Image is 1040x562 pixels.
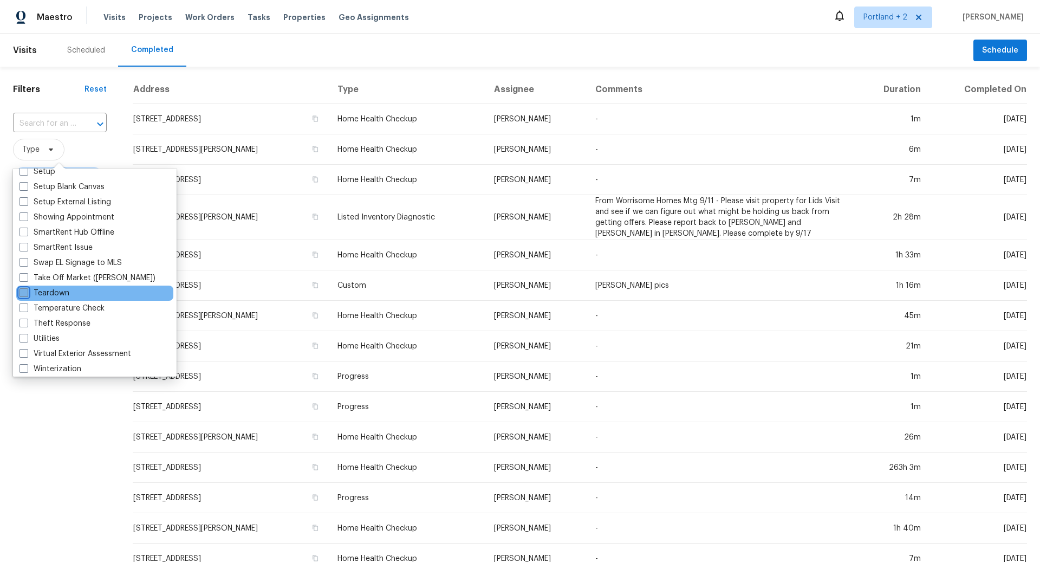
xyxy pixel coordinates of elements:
[587,270,855,301] td: [PERSON_NAME] pics
[329,331,485,361] td: Home Health Checkup
[19,166,55,177] label: Setup
[929,104,1027,134] td: [DATE]
[13,115,76,132] input: Search for an address...
[485,513,587,544] td: [PERSON_NAME]
[310,493,320,502] button: Copy Address
[485,270,587,301] td: [PERSON_NAME]
[310,280,320,290] button: Copy Address
[485,453,587,483] td: [PERSON_NAME]
[855,331,929,361] td: 21m
[22,144,40,155] span: Type
[855,422,929,453] td: 26m
[929,270,1027,301] td: [DATE]
[133,422,329,453] td: [STREET_ADDRESS][PERSON_NAME]
[133,331,329,361] td: [STREET_ADDRESS]
[133,104,329,134] td: [STREET_ADDRESS]
[133,513,329,544] td: [STREET_ADDRESS][PERSON_NAME]
[587,513,855,544] td: -
[139,12,172,23] span: Projects
[982,44,1018,57] span: Schedule
[929,331,1027,361] td: [DATE]
[329,240,485,270] td: Home Health Checkup
[855,240,929,270] td: 1h 33m
[587,134,855,165] td: -
[133,361,329,392] td: [STREET_ADDRESS]
[283,12,326,23] span: Properties
[929,361,1027,392] td: [DATE]
[19,227,114,238] label: SmartRent Hub Offline
[329,165,485,195] td: Home Health Checkup
[863,12,907,23] span: Portland + 2
[13,84,84,95] h1: Filters
[131,44,173,55] div: Completed
[310,175,320,184] button: Copy Address
[929,75,1027,104] th: Completed On
[329,195,485,240] td: Listed Inventory Diagnostic
[248,14,270,21] span: Tasks
[855,165,929,195] td: 7m
[310,212,320,222] button: Copy Address
[329,301,485,331] td: Home Health Checkup
[485,240,587,270] td: [PERSON_NAME]
[19,333,60,344] label: Utilities
[929,392,1027,422] td: [DATE]
[855,134,929,165] td: 6m
[133,270,329,301] td: [STREET_ADDRESS]
[310,144,320,154] button: Copy Address
[855,513,929,544] td: 1h 40m
[310,371,320,381] button: Copy Address
[855,75,929,104] th: Duration
[929,240,1027,270] td: [DATE]
[37,12,73,23] span: Maestro
[310,523,320,533] button: Copy Address
[855,361,929,392] td: 1m
[329,392,485,422] td: Progress
[93,117,108,132] button: Open
[19,348,131,359] label: Virtual Exterior Assessment
[958,12,1024,23] span: [PERSON_NAME]
[587,361,855,392] td: -
[19,242,93,253] label: SmartRent Issue
[133,483,329,513] td: [STREET_ADDRESS]
[485,331,587,361] td: [PERSON_NAME]
[310,402,320,411] button: Copy Address
[485,483,587,513] td: [PERSON_NAME]
[329,270,485,301] td: Custom
[329,104,485,134] td: Home Health Checkup
[329,422,485,453] td: Home Health Checkup
[13,38,37,62] span: Visits
[855,104,929,134] td: 1m
[19,318,90,329] label: Theft Response
[310,250,320,260] button: Copy Address
[587,165,855,195] td: -
[310,114,320,124] button: Copy Address
[485,392,587,422] td: [PERSON_NAME]
[103,12,126,23] span: Visits
[587,195,855,240] td: From Worrisome Homes Mtg 9/11 - Please visit property for Lids Visit and see if we can figure out...
[310,432,320,442] button: Copy Address
[329,75,485,104] th: Type
[929,453,1027,483] td: [DATE]
[19,182,105,192] label: Setup Blank Canvas
[310,462,320,472] button: Copy Address
[329,483,485,513] td: Progress
[587,240,855,270] td: -
[19,212,114,223] label: Showing Appointment
[329,134,485,165] td: Home Health Checkup
[67,45,105,56] div: Scheduled
[185,12,235,23] span: Work Orders
[329,361,485,392] td: Progress
[485,301,587,331] td: [PERSON_NAME]
[855,301,929,331] td: 45m
[19,288,69,299] label: Teardown
[485,134,587,165] td: [PERSON_NAME]
[587,301,855,331] td: -
[133,195,329,240] td: [STREET_ADDRESS][PERSON_NAME]
[133,392,329,422] td: [STREET_ADDRESS]
[587,104,855,134] td: -
[485,75,587,104] th: Assignee
[587,392,855,422] td: -
[310,341,320,351] button: Copy Address
[133,134,329,165] td: [STREET_ADDRESS][PERSON_NAME]
[485,104,587,134] td: [PERSON_NAME]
